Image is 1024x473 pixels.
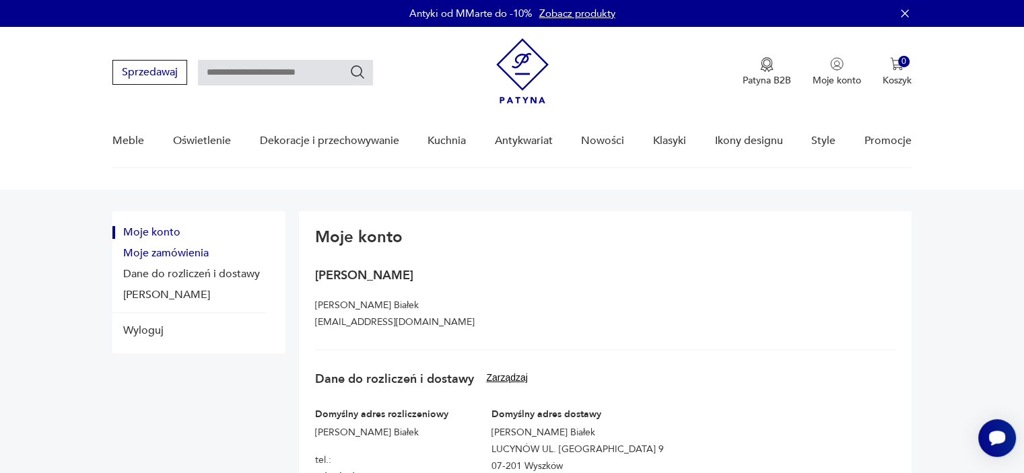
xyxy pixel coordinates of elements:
button: Sprzedawaj [112,60,187,85]
p: [PERSON_NAME] Białek [315,299,895,311]
p: Domyślny adres rozliczeniowy [315,408,448,420]
iframe: Smartsupp widget button [978,419,1016,457]
a: Sprzedawaj [112,69,187,78]
button: Moje zamówienia [112,247,265,260]
button: Zarządzaj [486,372,527,384]
p: [PERSON_NAME] Białek [315,427,448,438]
button: Dane konta [112,289,265,301]
a: Ikony designu [714,115,782,167]
p: Moje konto [813,74,861,87]
img: Ikona koszyka [890,57,903,71]
p: Koszyk [883,74,912,87]
a: Klasyki [653,115,686,167]
button: Szukaj [349,64,366,80]
h3: Dane do rozliczeń i dostawy [315,372,895,387]
a: Promocje [864,115,912,167]
img: Ikona medalu [760,57,774,72]
button: 0Koszyk [883,57,912,87]
button: Dane do rozliczeń i dostawy [112,268,265,281]
p: Patyna B2B [743,74,791,87]
img: Patyna - sklep z meblami i dekoracjami vintage [496,38,549,104]
a: Kuchnia [428,115,466,167]
p: Antyki od MMarte do -10% [409,7,533,20]
a: Zobacz produkty [539,7,615,20]
a: Dekoracje i przechowywanie [259,115,399,167]
a: Nowości [581,115,624,167]
div: 0 [898,56,910,67]
p: 07-201 Wyszków [491,460,664,472]
p: [PERSON_NAME] Białek [491,427,664,438]
p: [EMAIL_ADDRESS][DOMAIN_NAME] [315,316,895,328]
p: LUCYNÓW UL. [GEOGRAPHIC_DATA] 9 [491,443,664,455]
a: Ikona medaluPatyna B2B [743,57,791,87]
button: Moje konto [112,226,265,239]
p: Domyślny adres dostawy [491,408,664,420]
h2: Moje konto [315,227,895,247]
button: Patyna B2B [743,57,791,87]
button: Wyloguj [112,324,265,337]
img: Ikonka użytkownika [830,57,844,71]
a: Meble [112,115,144,167]
h3: [PERSON_NAME] [315,268,895,283]
button: Moje konto [813,57,861,87]
a: Style [811,115,835,167]
a: Ikonka użytkownikaMoje konto [813,57,861,87]
p: tel.: [315,454,448,466]
a: Antykwariat [495,115,553,167]
a: Oświetlenie [173,115,231,167]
